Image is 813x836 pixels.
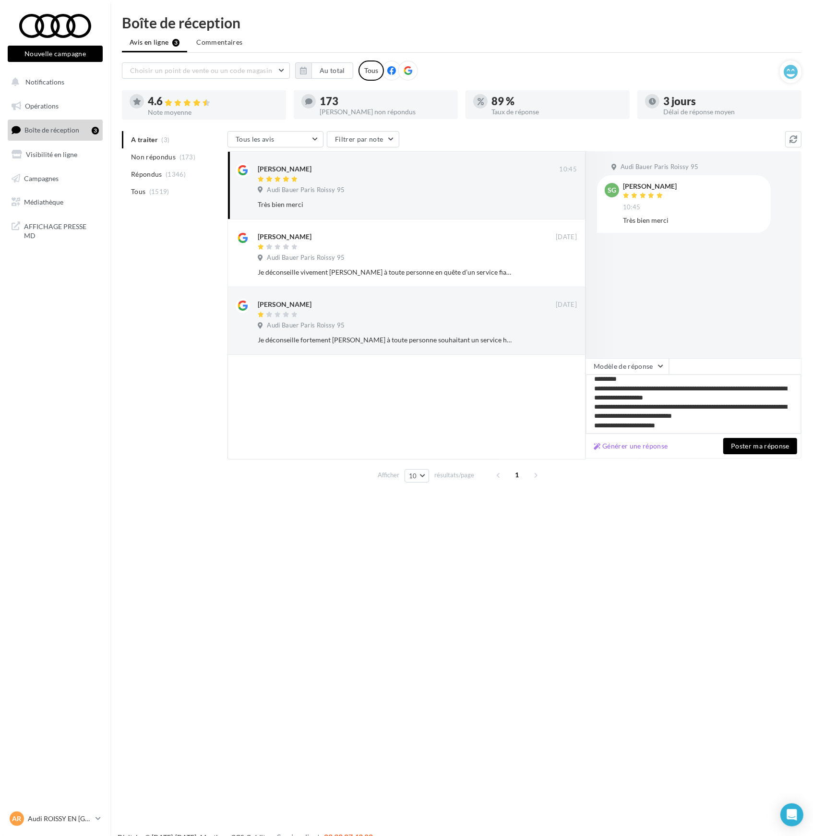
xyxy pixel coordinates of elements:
a: AR Audi ROISSY EN [GEOGRAPHIC_DATA] [8,810,103,828]
div: 3 [92,127,99,134]
button: Choisir un point de vente ou un code magasin [122,62,290,79]
button: Modèle de réponse [586,358,669,375]
span: Audi Bauer Paris Roissy 95 [267,321,345,330]
button: Notifications [6,72,101,92]
span: 10:45 [623,203,641,212]
span: Tous [131,187,145,196]
span: SG [608,185,616,195]
span: Répondus [131,170,162,179]
span: Choisir un point de vente ou un code magasin [130,66,272,74]
span: Opérations [25,102,59,110]
a: Campagnes [6,169,105,189]
button: Filtrer par note [327,131,399,147]
a: Médiathèque [6,192,105,212]
div: 3 jours [663,96,794,107]
button: Nouvelle campagne [8,46,103,62]
div: Note moyenne [148,109,278,116]
span: Visibilité en ligne [26,150,77,158]
div: 173 [320,96,450,107]
span: Afficher [378,471,399,480]
span: Non répondus [131,152,176,162]
div: Je déconseille vivement [PERSON_NAME] à toute personne en quête d’un service fiable et respectueu... [258,267,514,277]
div: Tous [359,61,384,81]
span: Notifications [25,78,64,86]
span: AR [12,814,22,824]
span: (173) [179,153,196,161]
span: AFFICHAGE PRESSE MD [24,220,99,241]
button: Au total [295,62,353,79]
div: [PERSON_NAME] [623,183,677,190]
span: 10 [409,472,417,480]
span: (1346) [166,170,186,178]
span: Audi Bauer Paris Roissy 95 [267,254,345,262]
div: Taux de réponse [491,109,622,115]
div: Je déconseille fortement [PERSON_NAME] à toute personne souhaitant un service honnête et professi... [258,335,514,345]
div: [PERSON_NAME] [258,300,311,309]
div: 4.6 [148,96,278,107]
a: Opérations [6,96,105,116]
div: Délai de réponse moyen [663,109,794,115]
div: [PERSON_NAME] non répondus [320,109,450,115]
span: Commentaires [196,37,242,47]
button: Poster ma réponse [723,438,797,454]
div: [PERSON_NAME] [258,164,311,174]
a: Boîte de réception3 [6,120,105,140]
span: [DATE] [556,233,577,242]
span: résultats/page [434,471,474,480]
span: Audi Bauer Paris Roissy 95 [621,163,698,171]
span: 10:45 [559,165,577,174]
div: [PERSON_NAME] [258,232,311,242]
button: 10 [405,469,429,483]
span: Boîte de réception [24,126,79,134]
button: Tous les avis [227,131,323,147]
a: AFFICHAGE PRESSE MD [6,216,105,244]
div: Open Intercom Messenger [780,803,803,826]
span: Audi Bauer Paris Roissy 95 [267,186,345,194]
a: Visibilité en ligne [6,145,105,165]
div: Très bien merci [623,216,763,225]
span: 1 [510,467,525,483]
div: 89 % [491,96,622,107]
span: Médiathèque [24,198,63,206]
span: Campagnes [24,174,59,182]
div: Très bien merci [258,200,514,209]
span: [DATE] [556,301,577,309]
div: Boîte de réception [122,15,801,30]
p: Audi ROISSY EN [GEOGRAPHIC_DATA] [28,814,92,824]
span: Tous les avis [236,135,275,143]
span: (1519) [149,188,169,195]
button: Au total [311,62,353,79]
button: Générer une réponse [590,440,672,452]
